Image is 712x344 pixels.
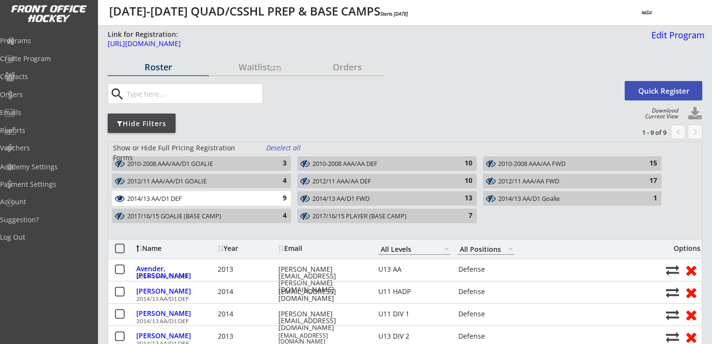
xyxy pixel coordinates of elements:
[378,333,450,340] div: U13 DIV 2
[688,107,702,121] button: Click to download full roster. Your browser settings may try to block it, check your security set...
[127,212,265,221] div: 2017/16/15 GOALIE (BASE CAMP)
[453,159,472,168] div: 10
[312,160,450,169] div: 2010-2008 AAA/AA DEF
[108,40,597,52] a: [URL][DOMAIN_NAME]
[218,333,276,340] div: 2013
[498,195,635,204] div: 2014/13 AA/D1 Goalie
[278,266,366,293] div: [PERSON_NAME][EMAIL_ADDRESS][PERSON_NAME][DOMAIN_NAME]
[498,160,635,169] div: 2010-2008 AAA/AA FWD
[625,81,702,100] button: Quick Register
[125,84,262,103] input: Type here...
[312,178,450,185] div: 2012/11 AAA/AA DEF
[688,125,702,139] button: keyboard_arrow_right
[638,194,657,203] div: 1
[278,245,366,252] div: Email
[127,195,265,203] div: 2014/13 AA/D1 DEF
[498,195,635,203] div: 2014/13 AA/D1 Goalie
[378,311,450,317] div: U11 DIV 1
[312,177,450,186] div: 2012/11 AAA/AA DEF
[267,159,287,168] div: 3
[666,286,679,299] button: Move player
[378,288,450,295] div: U11 HADP
[638,159,657,168] div: 15
[312,195,450,203] div: 2014/13 AA/D1 FWD
[378,266,450,273] div: U13 AA
[127,195,265,204] div: 2014/13 AA/D1 DEF
[638,176,657,186] div: 17
[498,160,635,168] div: 2010-2008 AAA/AA FWD
[671,125,685,139] button: chevron_left
[616,128,666,137] div: 1 - 9 of 9
[109,86,125,102] button: search
[278,311,366,331] div: [PERSON_NAME][EMAIL_ADDRESS][DOMAIN_NAME]
[127,177,265,186] div: 2012/11 AAA/AA/D1 GOALIE
[458,288,515,295] div: Defense
[270,64,281,72] font: (27)
[312,195,450,204] div: 2014/13 AA/D1 FWD
[136,274,661,279] div: 2014/13 AA/D1 DEF
[218,266,276,273] div: 2013
[666,263,679,277] button: Move player
[647,31,705,48] a: Edit Program
[312,212,450,221] div: 2017/16/15 PLAYER (BASE CAMP)
[267,211,287,221] div: 4
[266,143,302,153] div: Deselect all
[682,307,700,322] button: Remove from roster (no refund)
[453,194,472,203] div: 13
[127,160,265,169] div: 2010-2008 AAA/AA/D1 GOALIE
[458,311,515,317] div: Defense
[218,311,276,317] div: 2014
[136,296,661,302] div: 2014/13 AA/D1 DEF
[218,288,276,295] div: 2014
[127,213,265,220] div: 2017/16/15 GOALIE (BASE CAMP)
[312,160,450,168] div: 2010-2008 AAA/AA DEF
[682,262,700,278] button: Remove from roster (no refund)
[210,63,311,71] div: Waitlist
[458,266,515,273] div: Defense
[127,178,265,185] div: 2012/11 AAA/AA/D1 GOALIE
[127,160,265,168] div: 2010-2008 AAA/AA/D1 GOALIE
[453,211,472,221] div: 7
[136,310,215,317] div: [PERSON_NAME]
[108,30,179,39] div: Link for Registration:
[218,245,276,252] div: Year
[136,245,215,252] div: Name
[647,31,705,39] div: Edit Program
[267,176,287,186] div: 4
[108,63,209,71] div: Roster
[136,318,661,324] div: 2014/13 AA/D1 DEF
[312,213,450,220] div: 2017/16/15 PLAYER (BASE CAMP)
[458,333,515,340] div: Defense
[136,288,215,295] div: [PERSON_NAME]
[380,10,408,17] em: Starts [DATE]
[113,143,255,162] div: Show or Hide Full Pricing Registration Forms
[666,308,679,321] button: Move player
[136,265,215,279] div: Avender, [PERSON_NAME]
[666,330,679,344] button: Move player
[267,194,287,203] div: 9
[453,176,472,186] div: 10
[666,245,700,252] div: Options
[640,108,679,119] div: Download Current View
[498,178,635,185] div: 2012/11 AAA/AA FWD
[682,285,700,300] button: Remove from roster (no refund)
[498,177,635,186] div: 2012/11 AAA/AA FWD
[136,332,215,339] div: [PERSON_NAME]
[108,40,597,47] div: [URL][DOMAIN_NAME]
[278,288,366,302] div: [EMAIL_ADDRESS][DOMAIN_NAME]
[108,119,176,129] div: Hide Filters
[311,63,384,71] div: Orders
